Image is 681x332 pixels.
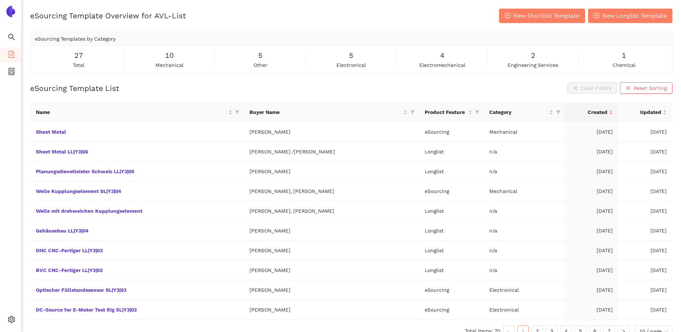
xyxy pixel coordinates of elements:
[602,11,667,20] span: New Longlist Template
[619,221,672,241] td: [DATE]
[565,221,619,241] td: [DATE]
[244,102,419,122] th: this column's title is Buyer Name,this column is sortable
[619,181,672,201] td: [DATE]
[8,31,15,45] span: search
[419,241,484,260] td: Longlist
[619,122,672,142] td: [DATE]
[419,221,484,241] td: Longlist
[565,142,619,162] td: [DATE]
[409,107,416,117] span: filter
[419,201,484,221] td: Longlist
[249,108,402,116] span: Buyer Name
[484,181,565,201] td: Mechanical
[419,280,484,300] td: eSourcing
[419,102,484,122] th: this column's title is Product Feature,this column is sortable
[619,260,672,280] td: [DATE]
[484,241,565,260] td: n/a
[619,102,672,122] th: this column's title is Updated,this column is sortable
[499,9,585,23] button: plus-circleNew Shortlist Template
[244,201,419,221] td: [PERSON_NAME], [PERSON_NAME]
[484,162,565,181] td: n/a
[253,61,267,69] span: other
[484,142,565,162] td: n/a
[565,300,619,320] td: [DATE]
[244,181,419,201] td: [PERSON_NAME], [PERSON_NAME]
[634,84,667,92] span: Reset Sorting
[244,142,419,162] td: [PERSON_NAME] /[PERSON_NAME]
[484,280,565,300] td: Electronical
[30,102,244,122] th: this column's title is Name,this column is sortable
[612,61,635,69] span: chemical
[410,110,415,114] span: filter
[244,280,419,300] td: [PERSON_NAME]
[349,50,353,61] span: 5
[489,108,548,116] span: Category
[619,162,672,181] td: [DATE]
[336,61,366,69] span: electronical
[565,280,619,300] td: [DATE]
[244,221,419,241] td: [PERSON_NAME]
[8,313,15,328] span: setting
[594,13,600,19] span: plus-circle
[244,162,419,181] td: [PERSON_NAME]
[244,300,419,320] td: [PERSON_NAME]
[565,241,619,260] td: [DATE]
[619,201,672,221] td: [DATE]
[244,122,419,142] td: [PERSON_NAME]
[484,201,565,221] td: n/a
[155,61,183,69] span: mechanical
[419,61,465,69] span: electromechanical
[419,181,484,201] td: eSourcing
[484,122,565,142] td: Mechanical
[619,142,672,162] td: [DATE]
[484,221,565,241] td: n/a
[622,50,626,61] span: 1
[244,260,419,280] td: [PERSON_NAME]
[8,48,15,63] span: file-add
[5,6,17,17] img: Logo
[567,82,617,94] button: closeClear Filters
[30,83,119,93] h2: eSourcing Template List
[234,107,241,117] span: filter
[619,280,672,300] td: [DATE]
[165,50,174,61] span: 10
[565,181,619,201] td: [DATE]
[8,65,15,80] span: container
[258,50,262,61] span: 5
[513,11,579,20] span: New Shortlist Template
[36,108,227,116] span: Name
[484,260,565,280] td: n/a
[30,10,186,21] h2: eSourcing Template Overview for AVL-List
[531,50,535,61] span: 2
[619,241,672,260] td: [DATE]
[425,108,467,116] span: Product Feature
[475,110,479,114] span: filter
[440,50,444,61] span: 4
[626,86,631,91] span: close
[565,122,619,142] td: [DATE]
[570,108,607,116] span: Created
[419,122,484,142] td: eSourcing
[565,162,619,181] td: [DATE]
[505,13,510,19] span: plus-circle
[419,162,484,181] td: Longlist
[35,36,116,42] span: eSourcing Templates by Category
[508,61,558,69] span: engineering services
[419,142,484,162] td: Longlist
[244,241,419,260] td: [PERSON_NAME]
[484,102,565,122] th: this column's title is Category,this column is sortable
[73,61,84,69] span: total
[565,201,619,221] td: [DATE]
[74,50,83,61] span: 27
[419,260,484,280] td: Longlist
[624,108,661,116] span: Updated
[484,300,565,320] td: Electronical
[588,9,672,23] button: plus-circleNew Longlist Template
[555,107,562,117] span: filter
[620,82,672,94] button: closeReset Sorting
[556,110,560,114] span: filter
[235,110,239,114] span: filter
[565,260,619,280] td: [DATE]
[474,107,481,117] span: filter
[619,300,672,320] td: [DATE]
